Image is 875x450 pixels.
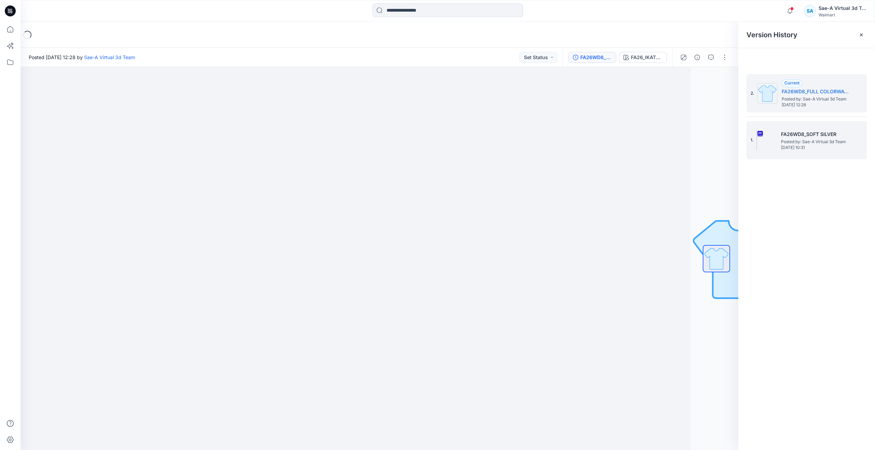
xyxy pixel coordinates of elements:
button: FA26_IKATBACHELORBUTTONS_NM_3_twocolor_INDEX CC6 [619,52,667,63]
span: [DATE] 12:28 [782,103,850,107]
img: No Outline [690,211,786,306]
div: FA26WD8_FULL COLORWAYS [580,54,612,61]
img: FA26WD8_SOFT SILVER [756,130,777,150]
span: Posted by: Sae-A Virtual 3d Team [781,138,849,145]
div: Sae-A Virtual 3d Team [819,4,866,12]
span: [DATE] 10:31 [781,145,849,150]
span: 1. [751,137,754,143]
span: Current [784,80,799,85]
span: Posted [DATE] 12:28 by [29,54,135,61]
h5: FA26WD8_SOFT SILVER [781,130,849,138]
img: All colorways [703,246,729,272]
h5: FA26WD8_FULL COLORWAYS [782,87,850,96]
button: FA26WD8_FULL COLORWAYS [568,52,616,63]
div: FA26_IKATBACHELORBUTTONS_NM_3_twocolor_INDEX CC6 [631,54,662,61]
span: Posted by: Sae-A Virtual 3d Team [782,96,850,103]
span: Version History [746,31,797,39]
div: SA [804,5,816,17]
span: 2. [751,90,754,96]
div: Walmart [819,12,866,17]
button: Close [859,32,864,38]
img: FA26WD8_FULL COLORWAYS [757,83,778,104]
a: Sae-A Virtual 3d Team [84,54,135,60]
button: Details [692,52,703,63]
